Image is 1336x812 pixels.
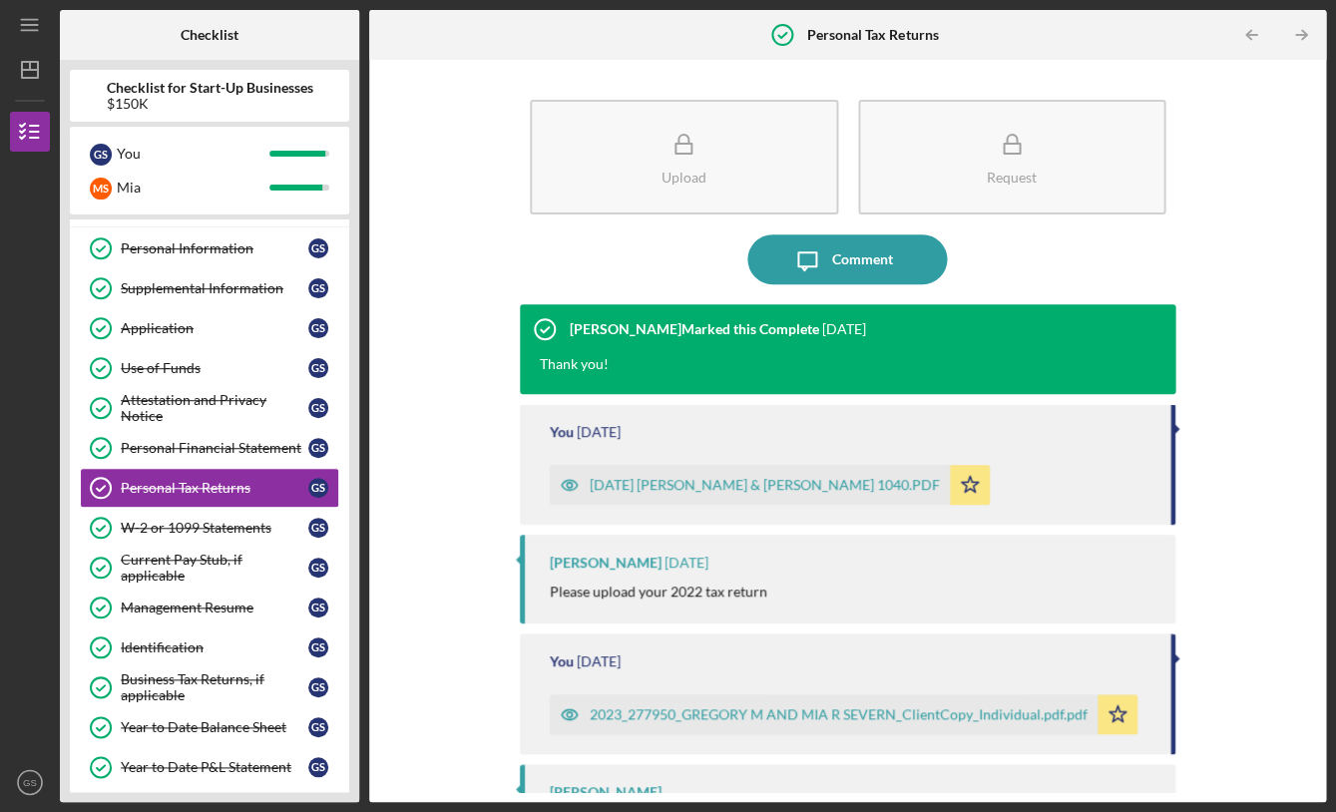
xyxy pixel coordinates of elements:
[308,358,328,378] div: G S
[550,424,574,440] div: You
[121,480,308,496] div: Personal Tax Returns
[107,96,313,112] div: $150K
[308,717,328,737] div: G S
[308,598,328,617] div: G S
[23,777,37,788] text: GS
[80,627,339,667] a: IdentificationGS
[121,719,308,735] div: Year to Date Balance Sheet
[121,600,308,615] div: Management Resume
[308,677,328,697] div: G S
[540,354,609,374] div: Thank you!
[550,653,574,669] div: You
[121,240,308,256] div: Personal Information
[121,671,308,703] div: Business Tax Returns, if applicable
[80,348,339,388] a: Use of FundsGS
[577,653,621,669] time: 2024-05-09 12:28
[858,100,1166,214] button: Request
[90,144,112,166] div: G S
[121,320,308,336] div: Application
[308,558,328,578] div: G S
[121,280,308,296] div: Supplemental Information
[10,762,50,802] button: GS
[807,27,938,43] b: Personal Tax Returns
[121,639,308,655] div: Identification
[308,238,328,258] div: G S
[550,694,1137,734] button: 2023_277950_GREGORY M AND MIA R SEVERN_ClientCopy_Individual.pdf.pdf
[308,518,328,538] div: G S
[121,360,308,376] div: Use of Funds
[80,268,339,308] a: Supplemental InformationGS
[121,392,308,424] div: Attestation and Privacy Notice
[590,706,1088,722] div: 2023_277950_GREGORY M AND MIA R SEVERN_ClientCopy_Individual.pdf.pdf
[665,555,708,571] time: 2024-05-13 22:00
[80,388,339,428] a: Attestation and Privacy NoticeGS
[550,784,662,800] div: [PERSON_NAME]
[80,428,339,468] a: Personal Financial StatementGS
[121,552,308,584] div: Current Pay Stub, if applicable
[107,80,313,96] b: Checklist for Start-Up Businesses
[832,234,893,284] div: Comment
[80,468,339,508] a: Personal Tax ReturnsGS
[80,308,339,348] a: ApplicationGS
[181,27,238,43] b: Checklist
[550,555,662,571] div: [PERSON_NAME]
[121,520,308,536] div: W-2 or 1099 Statements
[987,170,1037,185] div: Request
[90,178,112,200] div: M S
[530,100,838,214] button: Upload
[80,588,339,627] a: Management ResumeGS
[308,478,328,498] div: G S
[80,508,339,548] a: W-2 or 1099 StatementsGS
[308,318,328,338] div: G S
[308,637,328,657] div: G S
[117,171,269,204] div: Mia
[308,278,328,298] div: G S
[80,747,339,787] a: Year to Date P&L StatementGS
[80,667,339,707] a: Business Tax Returns, if applicableGS
[747,234,947,284] button: Comment
[550,465,990,505] button: [DATE] [PERSON_NAME] & [PERSON_NAME] 1040.PDF
[590,477,940,493] div: [DATE] [PERSON_NAME] & [PERSON_NAME] 1040.PDF
[822,321,866,337] time: 2024-05-16 21:27
[308,398,328,418] div: G S
[80,228,339,268] a: Personal InformationGS
[121,759,308,775] div: Year to Date P&L Statement
[121,440,308,456] div: Personal Financial Statement
[308,757,328,777] div: G S
[80,707,339,747] a: Year to Date Balance SheetGS
[308,438,328,458] div: G S
[577,424,621,440] time: 2024-05-14 19:35
[570,321,819,337] div: [PERSON_NAME] Marked this Complete
[662,170,706,185] div: Upload
[550,581,767,603] p: Please upload your 2022 tax return
[80,548,339,588] a: Current Pay Stub, if applicableGS
[117,137,269,171] div: You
